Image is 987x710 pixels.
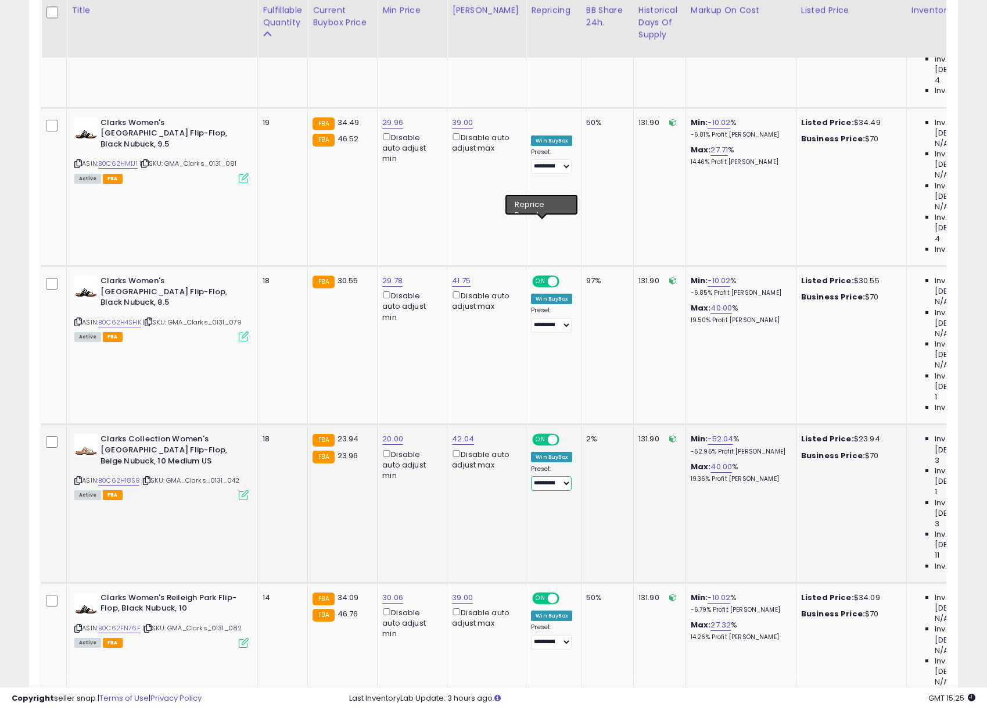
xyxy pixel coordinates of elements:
[263,276,299,286] div: 18
[710,461,732,473] a: 40.00
[928,693,975,704] span: 2025-10-8 15:25 GMT
[638,117,677,128] div: 131.90
[586,117,624,128] div: 50%
[139,159,236,168] span: | SKU: GMA_Clarks_0131_081
[349,693,975,704] div: Last InventoryLab Update: 3 hours ago.
[263,4,303,28] div: Fulfillable Quantity
[586,434,624,444] div: 2%
[531,148,572,174] div: Preset:
[99,693,149,704] a: Terms of Use
[691,303,787,324] div: %
[935,487,937,497] span: 1
[103,332,123,342] span: FBA
[801,450,865,461] b: Business Price:
[710,619,731,631] a: 27.32
[935,360,949,370] span: N/A
[74,174,101,184] span: All listings currently available for purchase on Amazon
[935,519,939,529] span: 3
[103,638,123,648] span: FBA
[691,302,711,313] b: Max:
[98,476,139,486] a: B0C62H18SB
[143,317,242,327] span: | SKU: GMA_Clarks_0131_079
[101,117,242,153] b: Clarks Women's [GEOGRAPHIC_DATA] Flip-Flop, Black Nubuck, 9.5
[708,433,733,445] a: -52.04
[382,606,438,640] div: Disable auto adjust min
[74,332,101,342] span: All listings currently available for purchase on Amazon
[801,117,854,128] b: Listed Price:
[801,592,854,603] b: Listed Price:
[801,133,865,144] b: Business Price:
[801,451,898,461] div: $70
[382,117,403,129] a: 29.96
[935,613,949,624] span: N/A
[103,490,123,500] span: FBA
[935,329,949,339] span: N/A
[691,592,708,603] b: Min:
[691,158,787,166] p: 14.46% Profit [PERSON_NAME]
[801,593,898,603] div: $34.09
[710,144,728,156] a: 27.71
[708,117,730,129] a: -10.02
[558,435,576,445] span: OFF
[74,593,249,647] div: ASIN:
[452,433,474,445] a: 42.04
[263,117,299,128] div: 19
[74,276,98,299] img: 41cKfqdyi2L._SL40_.jpg
[150,693,202,704] a: Privacy Policy
[935,455,939,466] span: 3
[691,289,787,297] p: -6.85% Profit [PERSON_NAME]
[691,593,787,614] div: %
[452,606,517,629] div: Disable auto adjust max
[382,4,442,16] div: Min Price
[313,134,334,147] small: FBA
[12,693,54,704] strong: Copyright
[531,306,572,333] div: Preset:
[452,4,521,16] div: [PERSON_NAME]
[74,434,249,498] div: ASIN:
[801,609,898,619] div: $70
[691,434,787,455] div: %
[263,434,299,444] div: 18
[531,611,572,621] div: Win BuyBox
[935,75,940,85] span: 4
[98,317,141,327] a: B0C62H4SHK
[338,450,358,461] span: 23.96
[708,592,730,604] a: -10.02
[638,4,681,41] div: Historical Days Of Supply
[338,117,360,128] span: 34.49
[691,633,787,641] p: 14.26% Profit [PERSON_NAME]
[533,435,548,445] span: ON
[531,4,576,16] div: Repricing
[691,144,711,155] b: Max:
[382,289,438,323] div: Disable auto adjust min
[691,461,711,472] b: Max:
[691,131,787,139] p: -6.81% Profit [PERSON_NAME]
[691,4,791,16] div: Markup on Cost
[531,465,572,491] div: Preset:
[558,593,576,603] span: OFF
[338,275,358,286] span: 30.55
[691,620,787,641] div: %
[691,462,787,483] div: %
[935,550,939,561] span: 11
[691,145,787,166] div: %
[533,277,548,287] span: ON
[586,4,629,28] div: BB Share 24h.
[691,433,708,444] b: Min:
[533,593,548,603] span: ON
[313,434,334,447] small: FBA
[74,490,101,500] span: All listings currently available for purchase on Amazon
[531,623,572,650] div: Preset:
[74,276,249,340] div: ASIN:
[801,275,854,286] b: Listed Price:
[691,619,711,630] b: Max:
[382,448,438,481] div: Disable auto adjust min
[531,294,572,304] div: Win BuyBox
[691,475,787,483] p: 19.36% Profit [PERSON_NAME]
[74,638,101,648] span: All listings currently available for purchase on Amazon
[338,592,359,603] span: 34.09
[313,451,334,463] small: FBA
[801,117,898,128] div: $34.49
[74,117,98,141] img: 41cKfqdyi2L._SL40_.jpg
[801,291,865,302] b: Business Price:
